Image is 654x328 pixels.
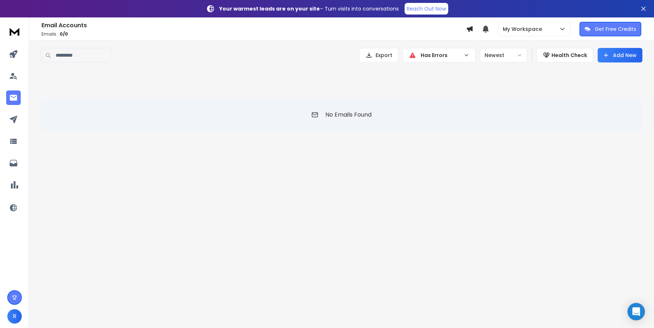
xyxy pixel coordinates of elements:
[219,5,320,12] strong: Your warmest leads are on your site
[7,25,22,38] img: logo
[595,25,636,33] p: Get Free Credits
[219,5,399,12] p: – Turn visits into conversations
[503,25,545,33] p: My Workspace
[359,48,398,62] button: Export
[598,48,642,62] button: Add New
[41,31,466,37] p: Emails :
[325,110,372,119] p: No Emails Found
[7,309,22,324] button: R
[480,48,527,62] button: Newest
[627,303,645,320] div: Open Intercom Messenger
[537,48,593,62] button: Health Check
[407,5,446,12] p: Reach Out Now
[579,22,641,36] button: Get Free Credits
[551,52,587,59] p: Health Check
[405,3,448,15] a: Reach Out Now
[421,52,461,59] p: Has Errors
[41,21,466,30] h1: Email Accounts
[60,31,68,37] span: 0 / 0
